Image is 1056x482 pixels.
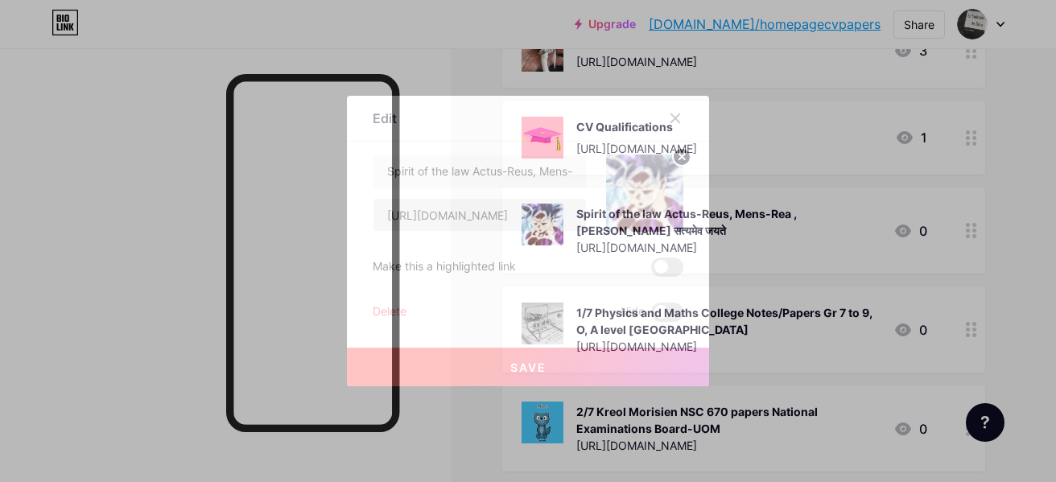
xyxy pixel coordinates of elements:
[347,348,709,386] button: Save
[606,154,683,232] img: link_thumbnail
[373,303,406,322] div: Delete
[373,109,397,128] div: Edit
[373,155,586,187] input: Title
[373,199,586,231] input: URL
[510,360,547,374] span: Save
[373,257,516,277] div: Make this a highlighted link
[621,303,645,322] span: Hide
